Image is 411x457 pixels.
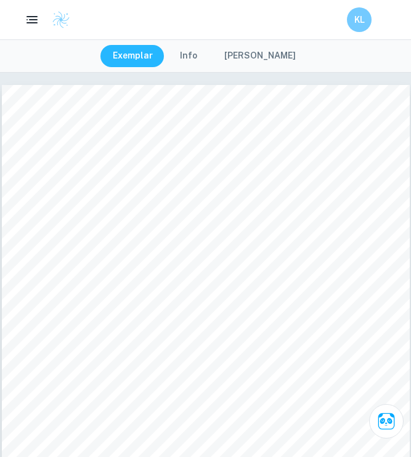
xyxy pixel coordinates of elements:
[369,404,404,439] button: Ask Clai
[168,45,210,67] button: Info
[52,10,70,29] img: Clastify logo
[212,45,308,67] button: [PERSON_NAME]
[44,10,70,29] a: Clastify logo
[347,7,372,32] button: KL
[100,45,165,67] button: Exemplar
[352,13,367,26] h6: KL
